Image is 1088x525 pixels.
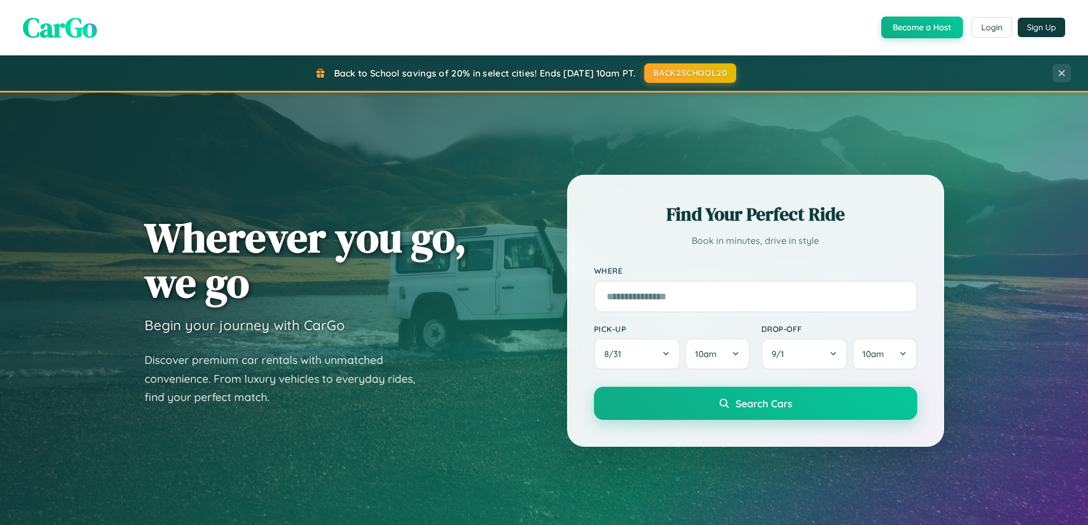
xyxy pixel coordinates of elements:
button: Login [971,17,1012,38]
span: 9 / 1 [772,348,790,359]
button: BACK2SCHOOL20 [644,63,736,83]
button: 8/31 [594,338,681,370]
span: 10am [862,348,884,359]
p: Discover premium car rentals with unmatched convenience. From luxury vehicles to everyday rides, ... [144,351,430,407]
button: 9/1 [761,338,848,370]
span: Back to School savings of 20% in select cities! Ends [DATE] 10am PT. [334,67,636,79]
label: Where [594,266,917,276]
label: Drop-off [761,324,917,334]
button: Sign Up [1018,18,1065,37]
button: Search Cars [594,387,917,420]
h3: Begin your journey with CarGo [144,316,345,334]
button: 10am [685,338,749,370]
label: Pick-up [594,324,750,334]
p: Book in minutes, drive in style [594,233,917,249]
button: 10am [852,338,917,370]
h2: Find Your Perfect Ride [594,202,917,227]
span: CarGo [23,9,97,46]
span: 10am [695,348,717,359]
button: Become a Host [881,17,963,38]
span: 8 / 31 [604,348,627,359]
span: Search Cars [736,397,792,410]
h1: Wherever you go, we go [144,215,467,305]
